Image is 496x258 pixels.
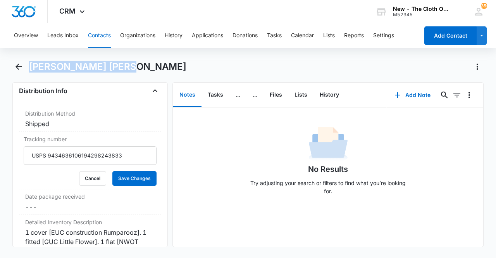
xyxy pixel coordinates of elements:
[173,83,201,107] button: Notes
[393,6,449,12] div: account name
[481,3,487,9] div: notifications count
[29,61,186,73] h1: [PERSON_NAME] [PERSON_NAME]
[25,218,155,226] label: Detailed Inventory Description
[24,146,157,165] input: Tracking number
[247,179,410,195] p: Try adjusting your search or filters to find what you’re looking for.
[344,23,364,48] button: Reports
[463,89,475,101] button: Overflow Menu
[387,86,438,104] button: Add Note
[149,85,161,97] button: Close
[481,3,487,9] span: 350
[323,23,335,48] button: Lists
[451,89,463,101] button: Filters
[19,106,161,132] div: Distribution MethodShipped
[19,86,67,95] h4: Distribution Info
[59,7,76,15] span: CRM
[25,192,155,201] label: Date package received
[373,23,394,48] button: Settings
[14,23,38,48] button: Overview
[309,125,348,163] img: No Data
[246,83,263,107] button: ...
[308,163,348,175] h1: No Results
[12,61,24,73] button: Back
[25,202,155,211] dd: ---
[47,23,79,48] button: Leads Inbox
[263,83,288,107] button: Files
[471,61,484,73] button: Actions
[165,23,183,48] button: History
[192,23,223,48] button: Applications
[112,171,157,186] button: Save Changes
[393,12,449,17] div: account id
[232,23,258,48] button: Donations
[424,26,477,45] button: Add Contact
[291,23,314,48] button: Calendar
[79,171,106,186] button: Cancel
[288,83,313,107] button: Lists
[88,23,111,48] button: Contacts
[438,89,451,101] button: Search...
[120,23,155,48] button: Organizations
[313,83,345,107] button: History
[19,189,161,215] div: Date package received---
[229,83,246,107] button: ...
[201,83,229,107] button: Tasks
[25,119,155,128] div: Shipped
[24,135,157,143] label: Tracking number
[267,23,282,48] button: Tasks
[25,109,155,118] label: Distribution Method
